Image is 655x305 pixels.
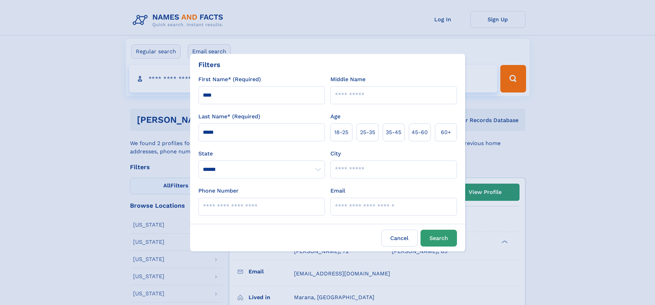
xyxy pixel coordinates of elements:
[330,112,340,121] label: Age
[360,128,375,137] span: 25‑35
[330,150,341,158] label: City
[198,150,325,158] label: State
[330,187,345,195] label: Email
[381,230,418,247] label: Cancel
[198,59,220,70] div: Filters
[198,187,239,195] label: Phone Number
[441,128,451,137] span: 60+
[198,75,261,84] label: First Name* (Required)
[198,112,260,121] label: Last Name* (Required)
[330,75,365,84] label: Middle Name
[421,230,457,247] button: Search
[334,128,348,137] span: 18‑25
[412,128,428,137] span: 45‑60
[386,128,401,137] span: 35‑45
